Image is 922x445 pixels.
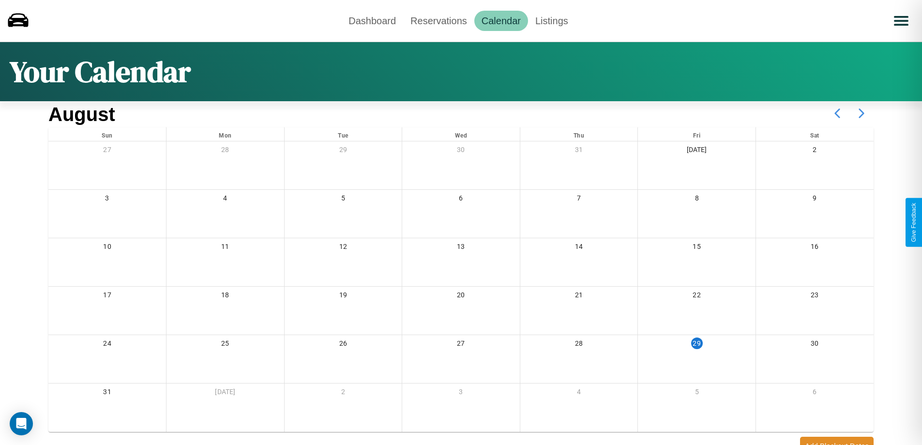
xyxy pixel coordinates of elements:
[520,335,638,355] div: 28
[402,384,520,403] div: 3
[756,287,874,307] div: 23
[285,335,402,355] div: 26
[166,238,284,258] div: 11
[910,203,917,242] div: Give Feedback
[520,127,638,141] div: Thu
[285,141,402,161] div: 29
[166,287,284,307] div: 18
[638,384,756,403] div: 5
[285,190,402,210] div: 5
[638,141,756,161] div: [DATE]
[166,127,284,141] div: Mon
[166,141,284,161] div: 28
[402,238,520,258] div: 13
[48,104,115,125] h2: August
[638,287,756,307] div: 22
[166,190,284,210] div: 4
[10,52,191,92] h1: Your Calendar
[285,384,402,403] div: 2
[341,11,403,31] a: Dashboard
[285,238,402,258] div: 12
[756,384,874,403] div: 6
[10,412,33,435] div: Open Intercom Messenger
[166,384,284,403] div: [DATE]
[638,238,756,258] div: 15
[402,127,520,141] div: Wed
[756,190,874,210] div: 9
[756,238,874,258] div: 16
[48,238,166,258] div: 10
[48,384,166,403] div: 31
[402,287,520,307] div: 20
[48,141,166,161] div: 27
[48,190,166,210] div: 3
[638,127,756,141] div: Fri
[402,335,520,355] div: 27
[756,335,874,355] div: 30
[48,127,166,141] div: Sun
[520,384,638,403] div: 4
[691,338,703,349] div: 29
[166,335,284,355] div: 25
[402,141,520,161] div: 30
[48,335,166,355] div: 24
[528,11,575,31] a: Listings
[285,287,402,307] div: 19
[48,287,166,307] div: 17
[402,190,520,210] div: 6
[403,11,474,31] a: Reservations
[888,7,915,34] button: Open menu
[474,11,528,31] a: Calendar
[520,190,638,210] div: 7
[520,141,638,161] div: 31
[520,238,638,258] div: 14
[285,127,402,141] div: Tue
[638,190,756,210] div: 8
[520,287,638,307] div: 21
[756,141,874,161] div: 2
[756,127,874,141] div: Sat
